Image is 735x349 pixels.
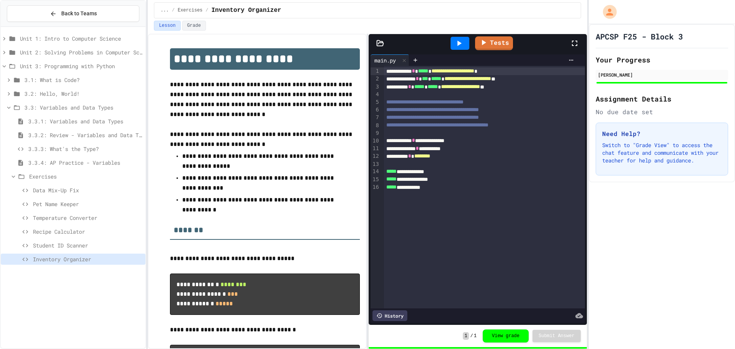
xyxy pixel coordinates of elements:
p: Switch to "Grade View" to access the chat feature and communicate with your teacher for help and ... [602,141,722,164]
iframe: chat widget [671,285,727,318]
div: 13 [371,161,380,168]
span: / [470,333,473,339]
h1: APCSP F25 - Block 3 [596,31,683,42]
span: 3.3.4: AP Practice - Variables [28,159,142,167]
div: My Account [595,3,619,21]
span: Submit Answer [539,333,575,339]
span: Recipe Calculator [33,228,142,236]
iframe: chat widget [703,318,727,341]
div: 6 [371,106,380,114]
div: 2 [371,75,380,83]
span: 3.3.3: What's the Type? [28,145,142,153]
h3: Need Help? [602,129,722,138]
span: Exercises [178,7,203,13]
div: 7 [371,114,380,121]
div: 15 [371,176,380,184]
div: 4 [371,91,380,98]
span: Unit 1: Intro to Computer Science [20,34,142,43]
span: ... [160,7,169,13]
div: [PERSON_NAME] [598,71,726,78]
div: 5 [371,98,380,106]
span: Unit 2: Solving Problems in Computer Science [20,48,142,56]
span: Inventory Organizer [33,255,142,263]
span: Student ID Scanner [33,241,142,249]
div: 10 [371,137,380,145]
span: 3.3: Variables and Data Types [24,103,142,111]
span: Temperature Converter [33,214,142,222]
span: 1 [463,332,469,340]
span: 3.2: Hello, World! [24,90,142,98]
button: Back to Teams [7,5,139,22]
button: Lesson [154,21,180,31]
div: 12 [371,152,380,160]
span: 3.1: What is Code? [24,76,142,84]
h2: Your Progress [596,54,728,65]
span: / [206,7,208,13]
div: 1 [371,67,380,75]
div: 9 [371,129,380,137]
span: Pet Name Keeper [33,200,142,208]
span: Back to Teams [61,10,97,18]
span: Inventory Organizer [211,6,281,15]
button: Grade [182,21,206,31]
span: 1 [474,333,477,339]
span: 3.3.2: Review - Variables and Data Types [28,131,142,139]
button: View grade [483,329,529,342]
span: Unit 3: Programming with Python [20,62,142,70]
div: 11 [371,145,380,152]
span: Exercises [29,172,142,180]
a: Tests [475,36,513,50]
div: 14 [371,168,380,175]
div: No due date set [596,107,728,116]
div: History [372,310,407,321]
div: main.py [371,56,400,64]
span: 3.3.1: Variables and Data Types [28,117,142,125]
div: 16 [371,184,380,191]
button: Submit Answer [532,330,581,342]
span: Data Mix-Up Fix [33,186,142,194]
div: 8 [371,122,380,129]
div: 3 [371,83,380,91]
span: / [172,7,175,13]
h2: Assignment Details [596,93,728,104]
div: main.py [371,54,409,66]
